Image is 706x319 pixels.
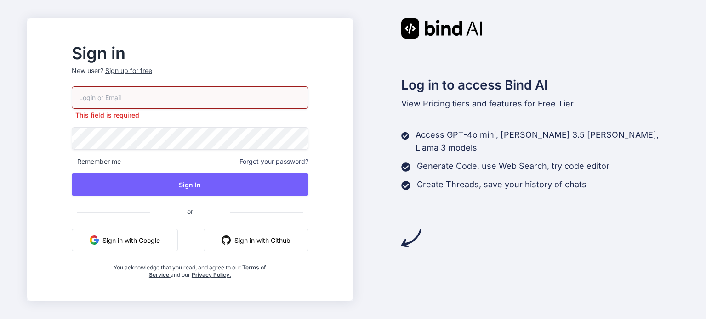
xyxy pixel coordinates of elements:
[72,111,308,120] p: This field is required
[72,66,308,86] p: New user?
[417,178,586,191] p: Create Threads, save your history of chats
[111,258,269,279] div: You acknowledge that you read, and agree to our and our
[72,229,178,251] button: Sign in with Google
[204,229,308,251] button: Sign in with Github
[72,157,121,166] span: Remember me
[401,99,450,108] span: View Pricing
[150,200,230,223] span: or
[401,75,679,95] h2: Log in to access Bind AI
[105,66,152,75] div: Sign up for free
[416,129,679,154] p: Access GPT-4o mini, [PERSON_NAME] 3.5 [PERSON_NAME], Llama 3 models
[72,173,308,196] button: Sign In
[401,97,679,110] p: tiers and features for Free Tier
[417,160,609,173] p: Generate Code, use Web Search, try code editor
[72,46,308,61] h2: Sign in
[401,18,482,39] img: Bind AI logo
[192,271,231,278] a: Privacy Policy.
[239,157,308,166] span: Forgot your password?
[222,235,231,245] img: github
[401,228,421,248] img: arrow
[72,86,308,109] input: Login or Email
[90,235,99,245] img: google
[149,264,267,278] a: Terms of Service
